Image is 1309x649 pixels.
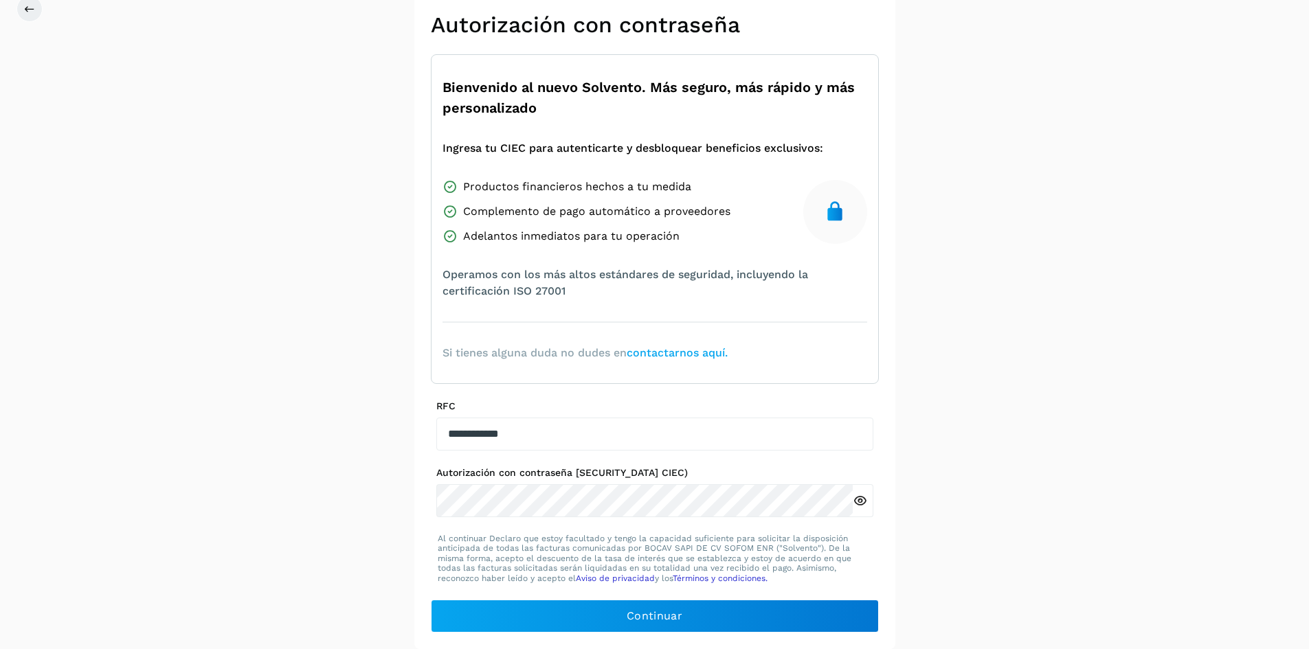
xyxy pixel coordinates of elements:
[576,573,655,583] a: Aviso de privacidad
[627,346,728,359] a: contactarnos aquí.
[436,467,873,479] label: Autorización con contraseña [SECURITY_DATA] CIEC)
[463,179,691,195] span: Productos financieros hechos a tu medida
[673,573,768,583] a: Términos y condiciones.
[438,534,872,583] p: Al continuar Declaro que estoy facultado y tengo la capacidad suficiente para solicitar la dispos...
[443,345,728,361] span: Si tienes alguna duda no dudes en
[443,77,867,118] span: Bienvenido al nuevo Solvento. Más seguro, más rápido y más personalizado
[436,400,873,412] label: RFC
[431,600,879,633] button: Continuar
[824,201,846,223] img: secure
[627,608,682,624] span: Continuar
[463,228,680,244] span: Adelantos inmediatos para tu operación
[443,266,867,299] span: Operamos con los más altos estándares de seguridad, incluyendo la certificación ISO 27001
[431,12,879,38] h2: Autorización con contraseña
[443,140,823,157] span: Ingresa tu CIEC para autenticarte y desbloquear beneficios exclusivos:
[463,203,730,220] span: Complemento de pago automático a proveedores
